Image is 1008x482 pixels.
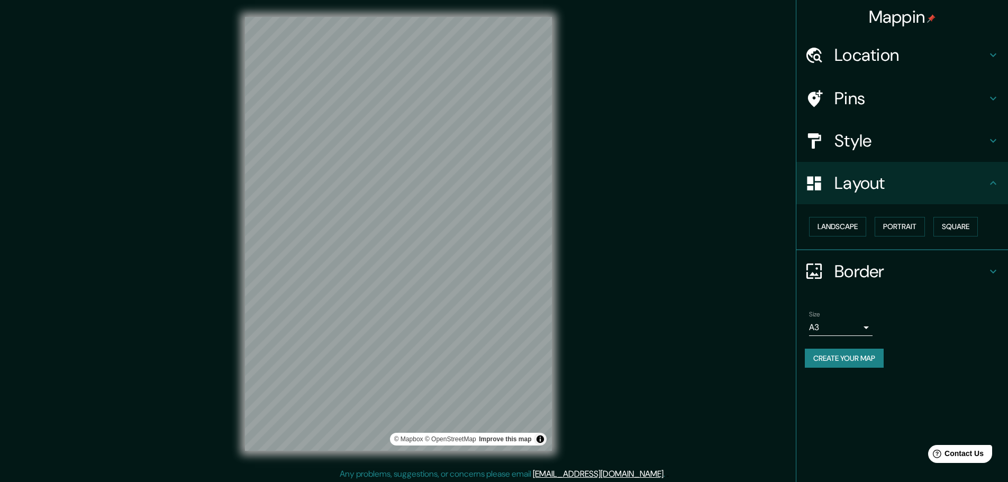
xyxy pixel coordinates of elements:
[809,319,873,336] div: A3
[340,468,665,480] p: Any problems, suggestions, or concerns please email .
[834,261,987,282] h4: Border
[245,17,552,451] canvas: Map
[533,468,664,479] a: [EMAIL_ADDRESS][DOMAIN_NAME]
[834,44,987,66] h4: Location
[805,349,884,368] button: Create your map
[834,172,987,194] h4: Layout
[667,468,669,480] div: .
[914,441,996,470] iframe: Help widget launcher
[479,435,531,443] a: Map feedback
[869,6,936,28] h4: Mappin
[875,217,925,237] button: Portrait
[796,162,1008,204] div: Layout
[394,435,423,443] a: Mapbox
[834,88,987,109] h4: Pins
[425,435,476,443] a: OpenStreetMap
[796,34,1008,76] div: Location
[796,250,1008,293] div: Border
[927,14,936,23] img: pin-icon.png
[834,130,987,151] h4: Style
[796,77,1008,120] div: Pins
[796,120,1008,162] div: Style
[809,310,820,319] label: Size
[534,433,547,445] button: Toggle attribution
[809,217,866,237] button: Landscape
[933,217,978,237] button: Square
[665,468,667,480] div: .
